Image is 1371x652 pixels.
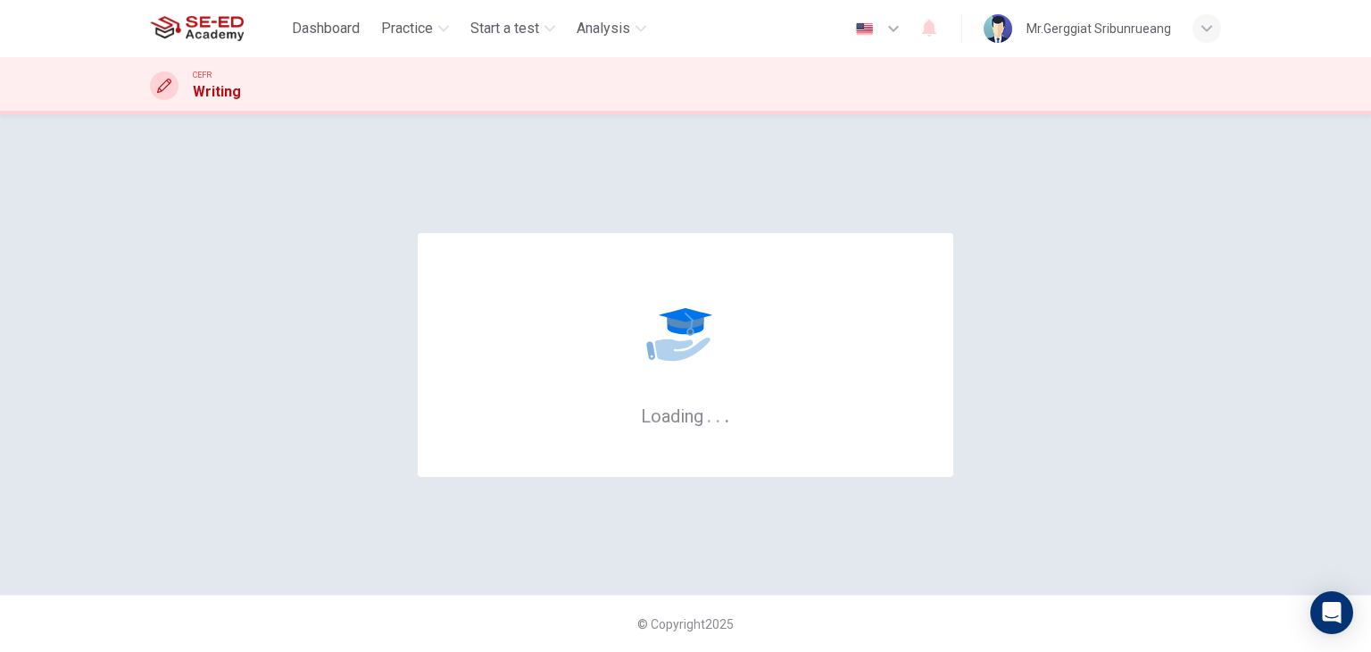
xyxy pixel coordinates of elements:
[569,13,653,45] button: Analysis
[1310,591,1353,634] div: Open Intercom Messenger
[193,81,241,103] h1: Writing
[381,18,433,39] span: Practice
[1026,18,1171,39] div: Mr.Gerggiat Sribunrueang
[463,13,562,45] button: Start a test
[193,69,212,81] span: CEFR
[470,18,539,39] span: Start a test
[715,399,721,429] h6: .
[641,404,730,427] h6: Loading
[374,13,456,45] button: Practice
[724,399,730,429] h6: .
[706,399,712,429] h6: .
[150,11,285,46] a: SE-ED Academy logo
[577,18,630,39] span: Analysis
[150,11,244,46] img: SE-ED Academy logo
[853,22,876,36] img: en
[984,14,1012,43] img: Profile picture
[292,18,360,39] span: Dashboard
[285,13,367,45] button: Dashboard
[637,617,734,631] span: © Copyright 2025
